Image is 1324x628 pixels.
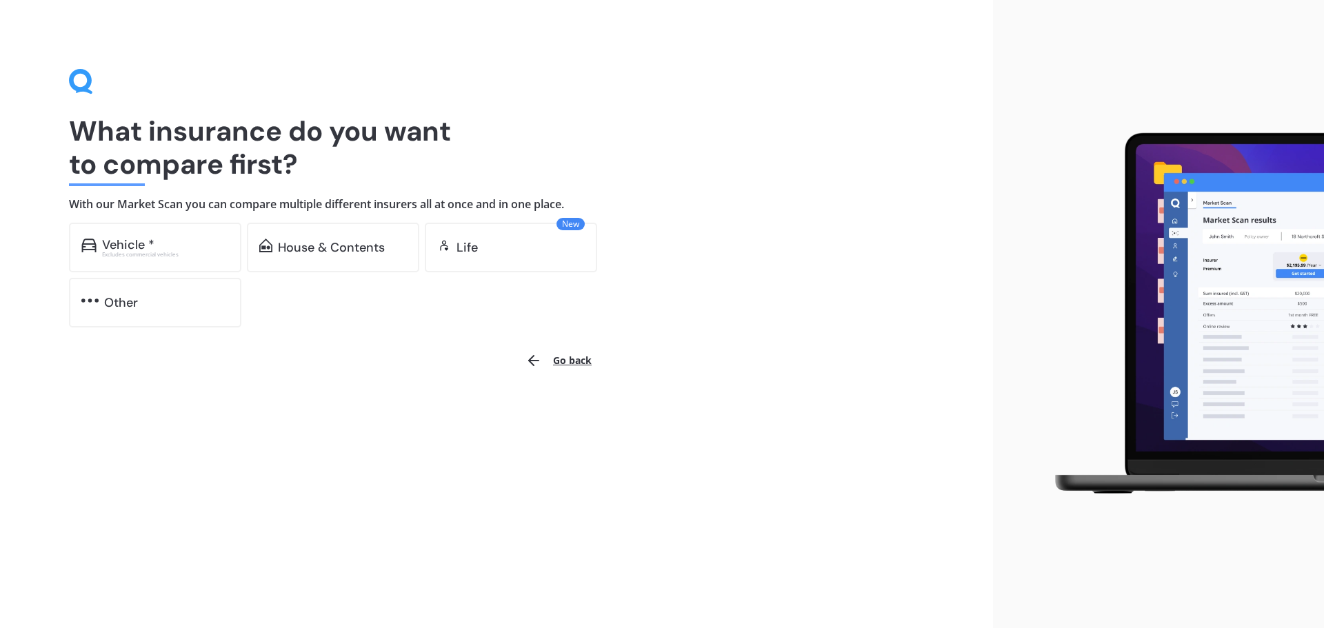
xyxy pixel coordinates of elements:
[437,239,451,252] img: life.f720d6a2d7cdcd3ad642.svg
[102,238,154,252] div: Vehicle *
[104,296,138,310] div: Other
[69,114,924,181] h1: What insurance do you want to compare first?
[102,252,229,257] div: Excludes commercial vehicles
[517,344,600,377] button: Go back
[457,241,478,254] div: Life
[278,241,385,254] div: House & Contents
[81,294,99,307] img: other.81dba5aafe580aa69f38.svg
[259,239,272,252] img: home-and-contents.b802091223b8502ef2dd.svg
[81,239,97,252] img: car.f15378c7a67c060ca3f3.svg
[69,197,924,212] h4: With our Market Scan you can compare multiple different insurers all at once and in one place.
[556,218,585,230] span: New
[1035,125,1324,504] img: laptop.webp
